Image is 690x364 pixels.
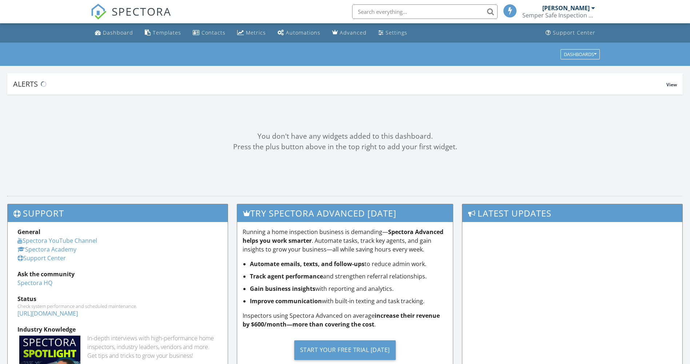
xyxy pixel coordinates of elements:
[561,49,600,59] button: Dashboards
[17,325,218,334] div: Industry Knowledge
[340,29,367,36] div: Advanced
[142,26,184,40] a: Templates
[103,29,133,36] div: Dashboard
[237,204,453,222] h3: Try spectora advanced [DATE]
[666,82,677,88] span: View
[246,29,266,36] div: Metrics
[153,29,181,36] div: Templates
[250,272,447,281] li: and strengthen referral relationships.
[243,312,440,328] strong: increase their revenue by $600/month—more than covering the cost
[17,237,97,245] a: Spectora YouTube Channel
[543,26,598,40] a: Support Center
[286,29,320,36] div: Automations
[234,26,269,40] a: Metrics
[112,4,171,19] span: SPECTORA
[7,131,683,142] div: You don't have any widgets added to this dashboard.
[250,260,364,268] strong: Automate emails, texts, and follow-ups
[243,227,447,254] p: Running a home inspection business is demanding— . Automate tasks, track key agents, and gain ins...
[386,29,407,36] div: Settings
[202,29,226,36] div: Contacts
[13,79,666,89] div: Alerts
[92,26,136,40] a: Dashboard
[564,52,597,57] div: Dashboards
[250,260,447,268] li: to reduce admin work.
[17,279,52,287] a: Spectora HQ
[91,10,171,25] a: SPECTORA
[542,4,590,12] div: [PERSON_NAME]
[352,4,498,19] input: Search everything...
[17,254,66,262] a: Support Center
[17,270,218,278] div: Ask the community
[190,26,228,40] a: Contacts
[250,297,447,305] li: with built-in texting and task tracking.
[294,340,396,360] div: Start Your Free Trial [DATE]
[553,29,595,36] div: Support Center
[250,297,322,305] strong: Improve communication
[91,4,107,20] img: The Best Home Inspection Software - Spectora
[8,204,228,222] h3: Support
[375,26,410,40] a: Settings
[17,245,76,253] a: Spectora Academy
[522,12,595,19] div: Semper Safe Inspection C.A.
[250,285,315,293] strong: Gain business insights
[462,204,682,222] h3: Latest Updates
[329,26,370,40] a: Advanced
[87,334,218,360] div: In-depth interviews with high-performance home inspectors, industry leaders, vendors and more. Ge...
[17,228,40,236] strong: General
[250,284,447,293] li: with reporting and analytics.
[17,294,218,303] div: Status
[250,272,323,280] strong: Track agent performance
[7,142,683,152] div: Press the plus button above in the top right to add your first widget.
[243,311,447,329] p: Inspectors using Spectora Advanced on average .
[17,303,218,309] div: Check system performance and scheduled maintenance.
[243,228,443,245] strong: Spectora Advanced helps you work smarter
[275,26,323,40] a: Automations (Basic)
[17,309,78,317] a: [URL][DOMAIN_NAME]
